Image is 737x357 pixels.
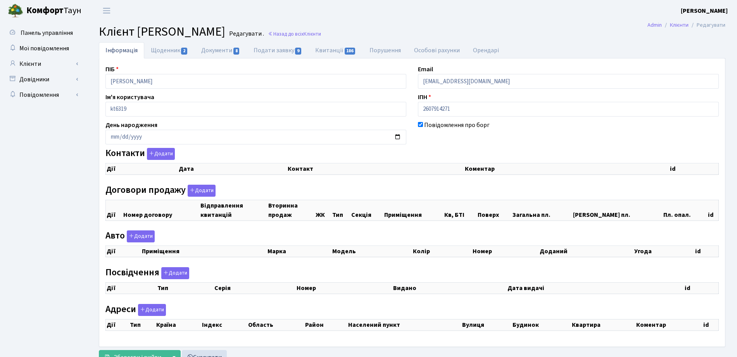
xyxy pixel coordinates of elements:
th: Приміщення [141,246,267,257]
th: Секція [350,200,384,220]
th: Видано [392,282,507,293]
th: Тип [331,200,350,220]
th: Район [304,319,347,330]
th: Дії [106,163,178,175]
a: Клієнти [670,21,689,29]
th: Модель [331,246,412,257]
th: id [694,246,719,257]
button: Переключити навігацію [97,4,116,17]
th: Населений пункт [347,319,461,330]
th: id [684,282,719,293]
button: Авто [127,230,155,242]
th: Тип [129,319,155,330]
th: Номер [472,246,539,257]
th: Доданий [539,246,633,257]
span: 186 [345,48,356,55]
th: Марка [267,246,331,257]
nav: breadcrumb [636,17,737,33]
label: Авто [105,230,155,242]
a: Додати [186,183,216,197]
button: Посвідчення [161,267,189,279]
th: Країна [155,319,201,330]
th: Дата [178,163,287,175]
th: Коментар [635,319,702,330]
a: Назад до всіхКлієнти [268,30,321,38]
a: Admin [647,21,662,29]
a: Додати [125,229,155,243]
th: Відправлення квитанцій [200,200,267,220]
label: Ім'я користувача [105,93,154,102]
a: Повідомлення [4,87,81,103]
th: Вулиця [461,319,512,330]
span: Панель управління [21,29,73,37]
th: Угода [633,246,694,257]
th: Приміщення [383,200,444,220]
small: Редагувати . [228,30,264,38]
label: Договори продажу [105,185,216,197]
a: Додати [136,302,166,316]
th: Дії [106,246,141,257]
th: Колір [412,246,472,257]
span: Клієнт [PERSON_NAME] [99,23,225,41]
button: Контакти [147,148,175,160]
th: Будинок [512,319,571,330]
label: Адреси [105,304,166,316]
li: Редагувати [689,21,725,29]
label: ПІБ [105,65,119,74]
th: Дії [106,282,157,293]
th: Квартира [571,319,635,330]
span: 2 [181,48,187,55]
a: Документи [195,42,247,58]
span: 9 [295,48,301,55]
th: [PERSON_NAME] пл. [572,200,663,220]
a: Панель управління [4,25,81,41]
a: Додати [145,147,175,160]
th: Вторинна продаж [268,200,315,220]
label: Повідомлення про борг [424,120,490,130]
a: Квитанції [309,42,362,58]
span: Клієнти [304,30,321,38]
a: Мої повідомлення [4,41,81,56]
th: Дії [106,200,123,220]
button: Договори продажу [188,185,216,197]
th: Номер договору [123,200,200,220]
th: Загальна пл. [512,200,572,220]
b: [PERSON_NAME] [681,7,728,15]
th: Серія [214,282,296,293]
a: Довідники [4,72,81,87]
a: Подати заявку [247,42,309,58]
th: Дії [106,319,129,330]
th: Коментар [464,163,669,175]
th: Контакт [287,163,464,175]
a: Інформація [99,42,144,58]
span: Таун [26,4,81,17]
a: [PERSON_NAME] [681,6,728,15]
th: ЖК [315,200,331,220]
th: id [669,163,718,175]
label: Контакти [105,148,175,160]
label: Email [418,65,433,74]
a: Орендарі [466,42,506,58]
span: Мої повідомлення [19,44,69,53]
th: Індекс [201,319,247,330]
th: Дата видачі [507,282,683,293]
th: id [702,319,719,330]
th: id [707,200,719,220]
a: Порушення [363,42,407,58]
th: Тип [157,282,214,293]
a: Особові рахунки [407,42,466,58]
label: День народження [105,120,157,130]
label: ІПН [418,93,431,102]
label: Посвідчення [105,267,189,279]
a: Клієнти [4,56,81,72]
button: Адреси [138,304,166,316]
a: Щоденник [144,42,195,58]
th: Пл. опал. [663,200,707,220]
a: Додати [159,266,189,279]
th: Номер [296,282,392,293]
span: 8 [233,48,240,55]
th: Поверх [477,200,512,220]
b: Комфорт [26,4,64,17]
th: Кв, БТІ [444,200,477,220]
img: logo.png [8,3,23,19]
